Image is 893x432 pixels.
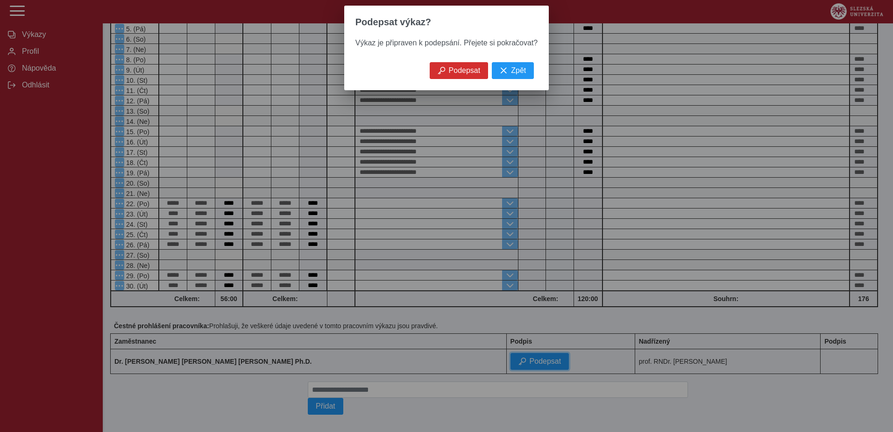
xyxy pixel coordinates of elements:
span: Výkaz je připraven k podepsání. Přejete si pokračovat? [355,39,538,47]
span: Zpět [511,66,526,75]
span: Podepsat [449,66,481,75]
button: Zpět [492,62,534,79]
button: Podepsat [430,62,489,79]
span: Podepsat výkaz? [355,17,431,28]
